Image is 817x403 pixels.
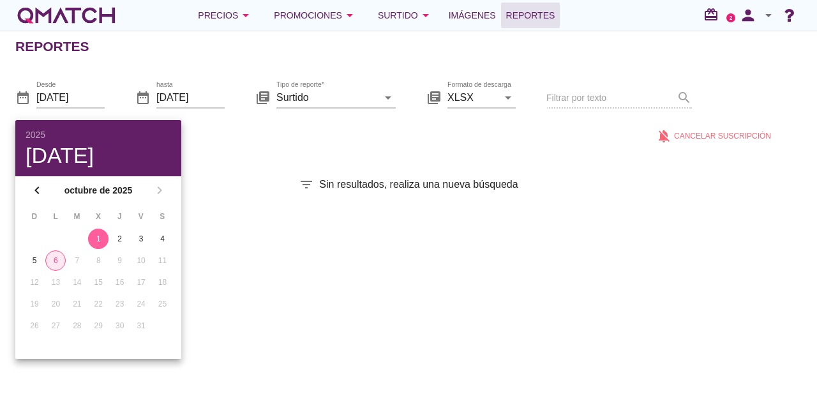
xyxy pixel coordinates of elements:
[449,8,496,23] span: Imágenes
[88,206,108,227] th: X
[444,3,501,28] a: Imágenes
[674,130,771,141] span: Cancelar suscripción
[255,89,271,105] i: library_books
[656,128,674,143] i: notifications_off
[238,8,253,23] i: arrow_drop_down
[131,233,151,245] div: 3
[110,206,130,227] th: J
[342,8,357,23] i: arrow_drop_down
[26,130,171,139] div: 2025
[15,89,31,105] i: date_range
[26,144,171,166] div: [DATE]
[418,8,433,23] i: arrow_drop_down
[761,8,776,23] i: arrow_drop_down
[299,177,314,192] i: filter_list
[131,206,151,227] th: V
[198,8,253,23] div: Precios
[153,229,173,249] button: 4
[188,3,264,28] button: Precios
[110,233,130,245] div: 2
[501,3,560,28] a: Reportes
[276,87,378,107] input: Tipo de reporte*
[49,184,148,197] strong: octubre de 2025
[88,229,109,249] button: 1
[67,206,87,227] th: M
[135,89,151,105] i: date_range
[368,3,444,28] button: Surtido
[153,233,173,245] div: 4
[46,255,65,266] div: 6
[24,250,45,271] button: 5
[110,229,130,249] button: 2
[500,89,516,105] i: arrow_drop_down
[131,229,151,249] button: 3
[735,6,761,24] i: person
[15,36,89,57] h2: Reportes
[380,89,396,105] i: arrow_drop_down
[274,8,357,23] div: Promociones
[45,206,65,227] th: L
[156,87,225,107] input: hasta
[45,250,66,271] button: 6
[36,87,105,107] input: Desde
[24,206,44,227] th: D
[319,177,518,192] span: Sin resultados, realiza una nueva búsqueda
[646,124,781,147] button: Cancelar suscripción
[730,15,733,20] text: 2
[264,3,368,28] button: Promociones
[726,13,735,22] a: 2
[378,8,433,23] div: Surtido
[426,89,442,105] i: library_books
[447,87,498,107] input: Formato de descarga
[703,7,724,22] i: redeem
[153,206,172,227] th: S
[506,8,555,23] span: Reportes
[29,183,45,198] i: chevron_left
[24,255,45,266] div: 5
[15,3,117,28] a: white-qmatch-logo
[88,233,109,245] div: 1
